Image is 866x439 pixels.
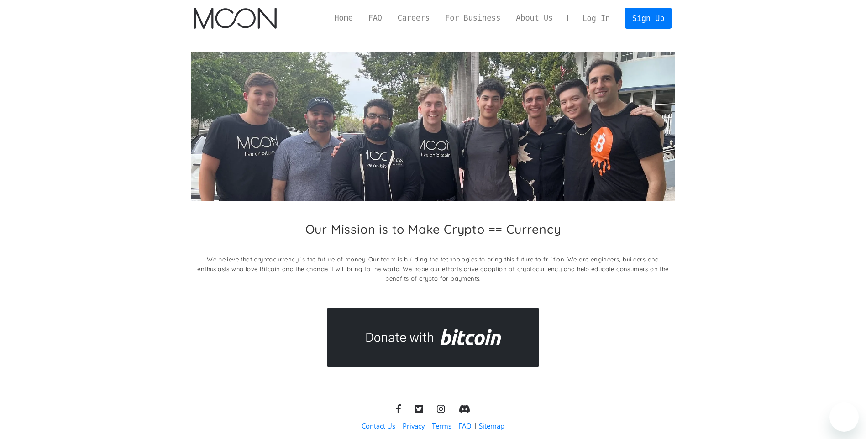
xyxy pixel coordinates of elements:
a: Sitemap [479,421,504,431]
a: Contact Us [362,421,395,431]
a: home [194,8,277,29]
a: Home [327,12,361,24]
p: We believe that cryptocurrency is the future of money. Our team is building the technologies to b... [191,255,675,283]
a: Terms [432,421,451,431]
a: FAQ [361,12,390,24]
h2: Our Mission is to Make Crypto == Currency [305,222,561,236]
a: Careers [390,12,437,24]
a: FAQ [458,421,472,431]
a: Log In [575,8,618,28]
a: Privacy [403,421,425,431]
a: About Us [508,12,561,24]
iframe: Button to launch messaging window [829,402,859,432]
img: Moon Logo [194,8,277,29]
a: For Business [437,12,508,24]
a: Sign Up [625,8,672,28]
